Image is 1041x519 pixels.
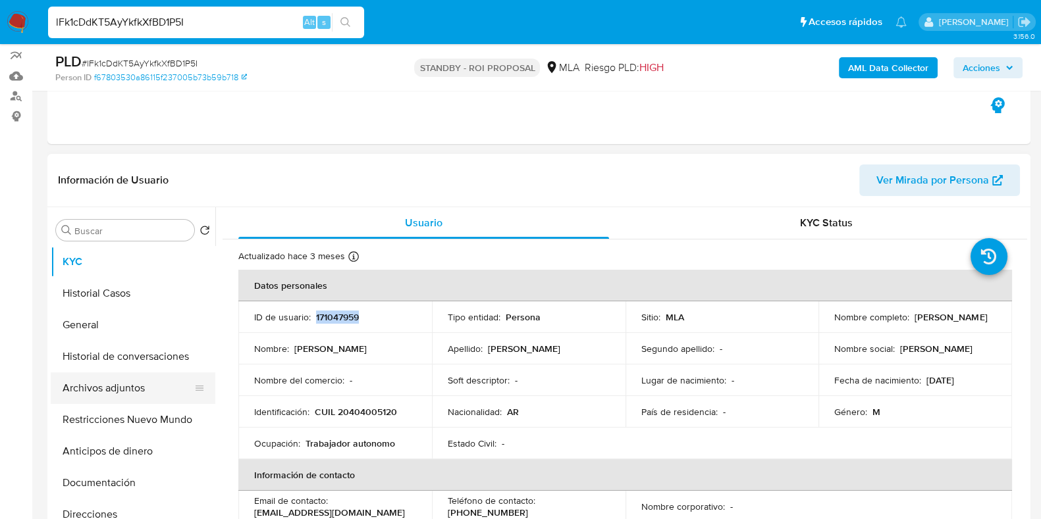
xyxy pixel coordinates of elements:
[254,343,289,355] p: Nombre :
[915,311,987,323] p: [PERSON_NAME]
[859,164,1020,196] button: Ver Mirada por Persona
[51,467,215,499] button: Documentación
[834,311,909,323] p: Nombre completo :
[506,311,541,323] p: Persona
[414,59,540,77] p: STANDBY - ROI PROPOSAL
[723,406,726,418] p: -
[448,374,510,386] p: Soft descriptor :
[254,374,344,386] p: Nombre del comercio :
[834,374,921,386] p: Fecha de nacimiento :
[876,164,989,196] span: Ver Mirada por Persona
[238,459,1012,491] th: Información de contacto
[448,406,502,418] p: Nacionalidad :
[51,341,215,372] button: Historial de conversaciones
[51,309,215,341] button: General
[58,174,169,187] h1: Información de Usuario
[872,406,880,418] p: M
[48,14,364,31] input: Buscar usuario o caso...
[1013,31,1034,41] span: 3.156.0
[304,16,315,28] span: Alt
[51,372,205,404] button: Archivos adjuntos
[641,406,718,418] p: País de residencia :
[332,13,359,32] button: search-icon
[51,246,215,278] button: KYC
[730,501,733,512] p: -
[448,495,535,507] p: Teléfono de contacto :
[51,435,215,467] button: Anticipos de dinero
[502,437,504,449] p: -
[900,343,973,355] p: [PERSON_NAME]
[1017,15,1031,29] a: Salir
[963,57,1000,78] span: Acciones
[55,72,92,84] b: Person ID
[51,404,215,435] button: Restricciones Nuevo Mundo
[51,278,215,309] button: Historial Casos
[639,60,663,75] span: HIGH
[641,343,714,355] p: Segundo apellido :
[82,57,198,70] span: # lFk1cDdKT5AyYkfkXfBD1P5I
[641,311,660,323] p: Sitio :
[254,406,309,418] p: Identificación :
[448,343,483,355] p: Apellido :
[238,270,1012,301] th: Datos personales
[254,507,405,518] p: [EMAIL_ADDRESS][DOMAIN_NAME]
[306,437,395,449] p: Trabajador autonomo
[200,225,210,239] button: Volver al orden por defecto
[515,374,518,386] p: -
[720,343,722,355] p: -
[94,72,247,84] a: f67803530a86115f237005b73b59b718
[507,406,519,418] p: AR
[809,15,882,29] span: Accesos rápidos
[488,343,560,355] p: [PERSON_NAME]
[350,374,352,386] p: -
[405,215,442,230] span: Usuario
[926,374,954,386] p: [DATE]
[294,343,367,355] p: [PERSON_NAME]
[938,16,1013,28] p: florencia.lera@mercadolibre.com
[666,311,684,323] p: MLA
[834,406,867,418] p: Género :
[641,501,725,512] p: Nombre corporativo :
[448,507,528,518] p: [PHONE_NUMBER]
[800,215,853,230] span: KYC Status
[839,57,938,78] button: AML Data Collector
[61,225,72,235] button: Buscar
[55,51,82,72] b: PLD
[732,374,734,386] p: -
[584,61,663,75] span: Riesgo PLD:
[834,343,895,355] p: Nombre social :
[238,250,345,262] p: Actualizado hace 3 meses
[895,16,907,28] a: Notificaciones
[545,61,579,75] div: MLA
[254,437,300,449] p: Ocupación :
[448,311,500,323] p: Tipo entidad :
[254,311,311,323] p: ID de usuario :
[315,406,397,418] p: CUIL 20404005120
[641,374,726,386] p: Lugar de nacimiento :
[848,57,928,78] b: AML Data Collector
[448,437,496,449] p: Estado Civil :
[74,225,189,237] input: Buscar
[953,57,1023,78] button: Acciones
[322,16,326,28] span: s
[316,311,359,323] p: 171047959
[254,495,328,507] p: Email de contacto :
